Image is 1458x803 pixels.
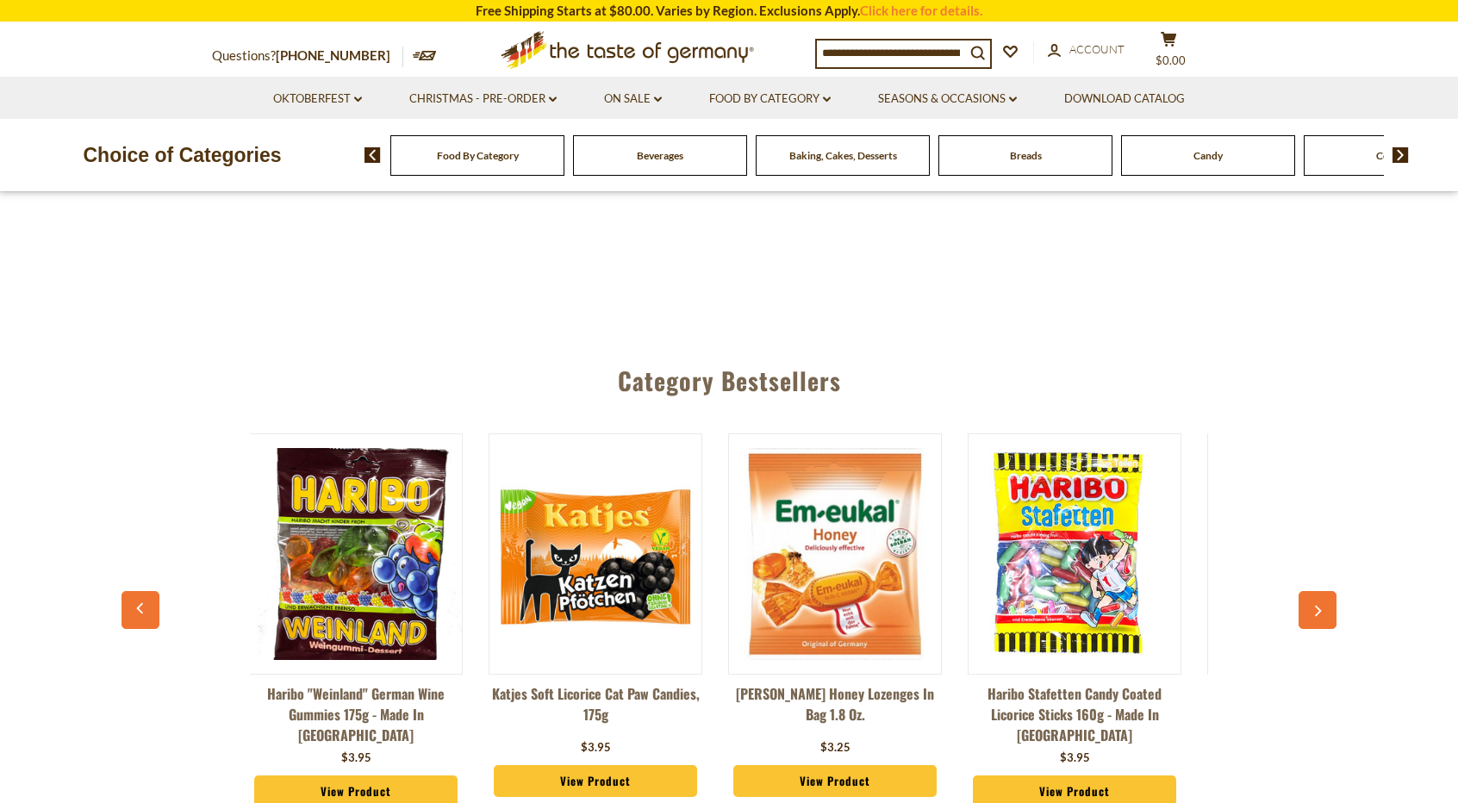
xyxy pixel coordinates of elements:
[276,47,390,63] a: [PHONE_NUMBER]
[968,683,1181,745] a: Haribo Stafetten Candy Coated Licorice Sticks 160g - Made in [GEOGRAPHIC_DATA]
[709,90,831,109] a: Food By Category
[489,448,701,660] img: Katjes Soft Licorice Cat Paw Candies, 175g
[820,739,850,756] div: $3.25
[489,683,702,735] a: Katjes Soft Licorice Cat Paw Candies, 175g
[1376,149,1405,162] a: Cereal
[581,739,611,756] div: $3.95
[494,765,697,798] a: View Product
[1048,40,1125,59] a: Account
[878,90,1017,109] a: Seasons & Occasions
[1193,149,1223,162] a: Candy
[1010,149,1042,162] a: Breads
[1064,90,1185,109] a: Download Catalog
[860,3,982,18] a: Click here for details.
[437,149,519,162] a: Food By Category
[1207,683,1421,735] a: Rheila Salty Licorice Lozenges 3.2 oz.
[273,90,362,109] a: Oktoberfest
[1143,31,1194,74] button: $0.00
[250,448,462,660] img: Haribo
[364,147,381,163] img: previous arrow
[789,149,897,162] a: Baking, Cakes, Desserts
[1156,53,1186,67] span: $0.00
[212,45,403,67] p: Questions?
[1060,750,1090,767] div: $3.95
[733,765,937,798] a: View Product
[409,90,557,109] a: Christmas - PRE-ORDER
[728,683,942,735] a: [PERSON_NAME] Honey Lozenges in Bag 1.8 oz.
[130,341,1328,412] div: Category Bestsellers
[969,448,1181,660] img: Haribo Stafetten Candy Coated Licorice Sticks 160g - Made in Germany
[729,448,941,660] img: Dr. Soldan Honey Lozenges in Bag 1.8 oz.
[341,750,371,767] div: $3.95
[1393,147,1409,163] img: next arrow
[604,90,662,109] a: On Sale
[1069,42,1125,56] span: Account
[249,683,463,745] a: Haribo "Weinland" German Wine Gummies 175g - Made in [GEOGRAPHIC_DATA]
[637,149,683,162] a: Beverages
